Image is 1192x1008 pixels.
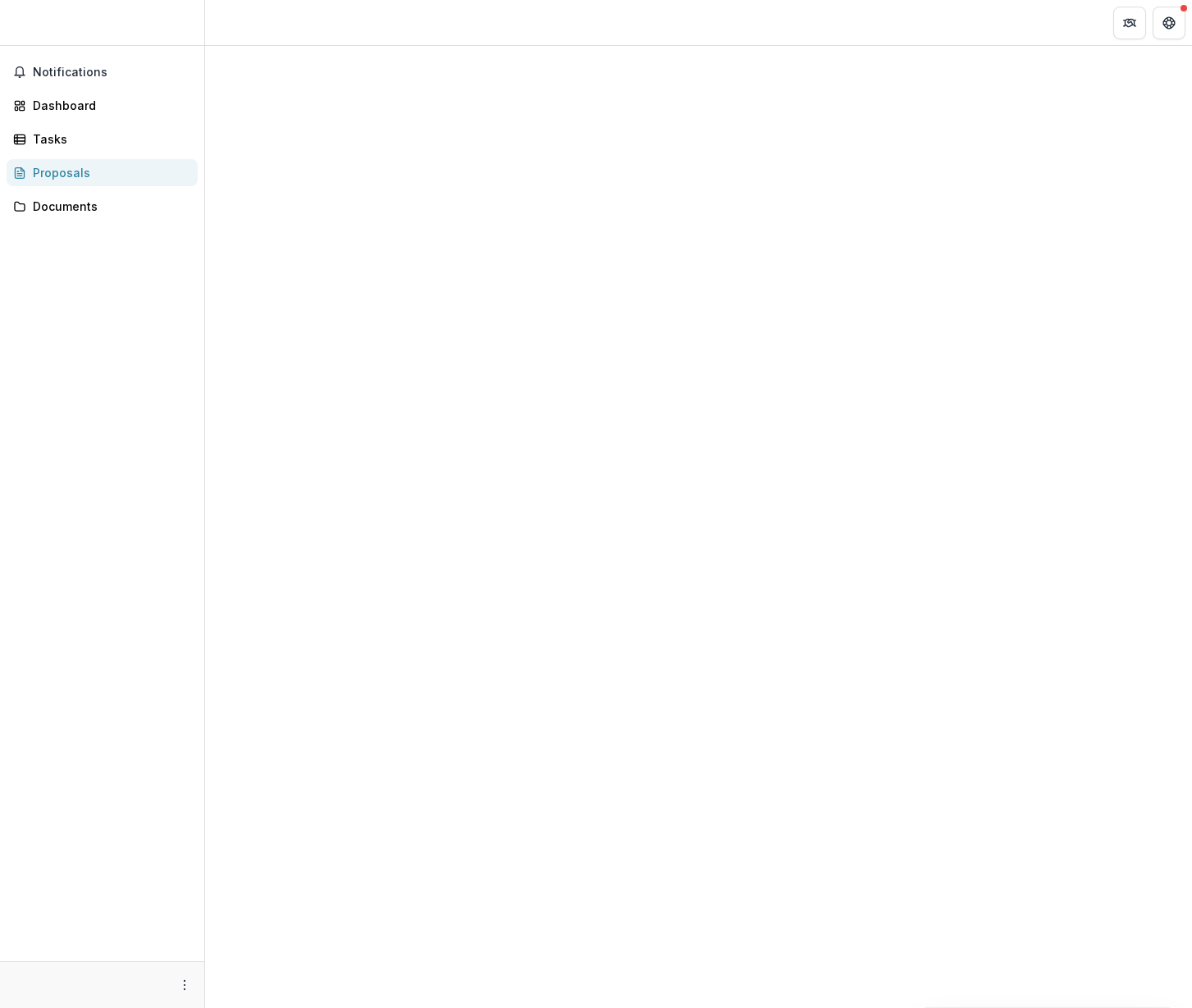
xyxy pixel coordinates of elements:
a: Proposals [7,159,198,186]
div: Documents [33,198,185,215]
a: Dashboard [7,92,198,119]
button: More [175,975,194,995]
a: Tasks [7,125,198,153]
div: Tasks [33,130,185,148]
a: Documents [7,193,198,220]
span: Notifications [33,66,191,80]
div: Proposals [33,164,185,181]
button: Get Help [1153,7,1185,39]
div: Dashboard [33,97,185,114]
button: Notifications [7,59,198,85]
button: Partners [1113,7,1146,39]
